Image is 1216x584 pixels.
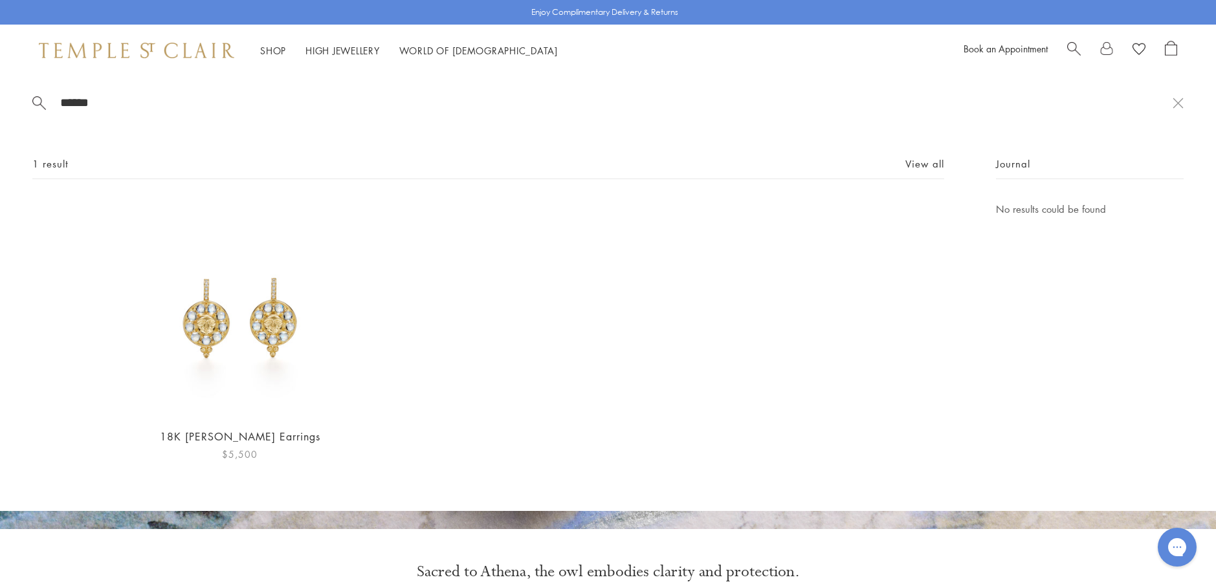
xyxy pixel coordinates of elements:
span: 1 result [32,156,69,172]
a: High JewelleryHigh Jewellery [305,44,380,57]
a: View Wishlist [1133,41,1145,60]
a: Open Shopping Bag [1165,41,1177,60]
nav: Main navigation [260,43,558,59]
span: Journal [996,156,1030,172]
a: View all [905,157,944,171]
a: ShopShop [260,44,286,57]
iframe: Gorgias live chat messenger [1151,523,1203,571]
a: 18K [PERSON_NAME] Earrings [160,429,320,444]
p: No results could be found [996,201,1184,217]
a: World of [DEMOGRAPHIC_DATA]World of [DEMOGRAPHIC_DATA] [399,44,558,57]
span: $5,500 [222,447,258,462]
a: Search [1067,41,1081,60]
a: Book an Appointment [964,42,1048,55]
p: Enjoy Complimentary Delivery & Returns [531,6,678,19]
img: Temple St. Clair [39,43,234,58]
img: E34861-LUNAHABM [132,201,348,417]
